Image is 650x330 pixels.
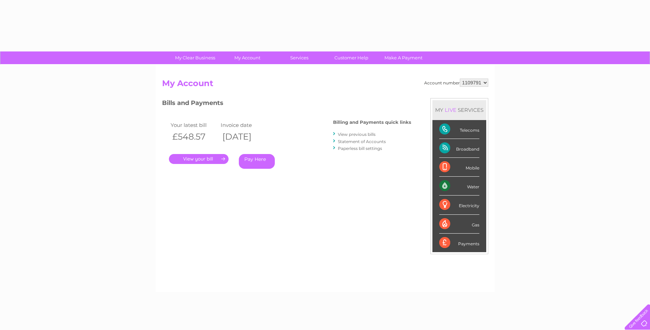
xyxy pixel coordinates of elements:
a: Make A Payment [375,51,432,64]
div: MY SERVICES [432,100,486,120]
div: Account number [424,79,488,87]
a: Pay Here [239,154,275,169]
h2: My Account [162,79,488,92]
a: Paperless bill settings [338,146,382,151]
th: £548.57 [169,130,219,144]
div: LIVE [443,107,458,113]
a: View previous bills [338,132,376,137]
a: Customer Help [323,51,380,64]
a: . [169,154,229,164]
div: Telecoms [439,120,479,139]
h3: Bills and Payments [162,98,411,110]
td: Your latest bill [169,120,219,130]
div: Broadband [439,139,479,158]
div: Electricity [439,196,479,214]
a: My Clear Business [167,51,223,64]
div: Payments [439,234,479,252]
a: My Account [219,51,275,64]
h4: Billing and Payments quick links [333,120,411,125]
div: Gas [439,215,479,234]
div: Mobile [439,158,479,177]
a: Services [271,51,328,64]
td: Invoice date [219,120,269,130]
a: Statement of Accounts [338,139,386,144]
div: Water [439,177,479,196]
th: [DATE] [219,130,269,144]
